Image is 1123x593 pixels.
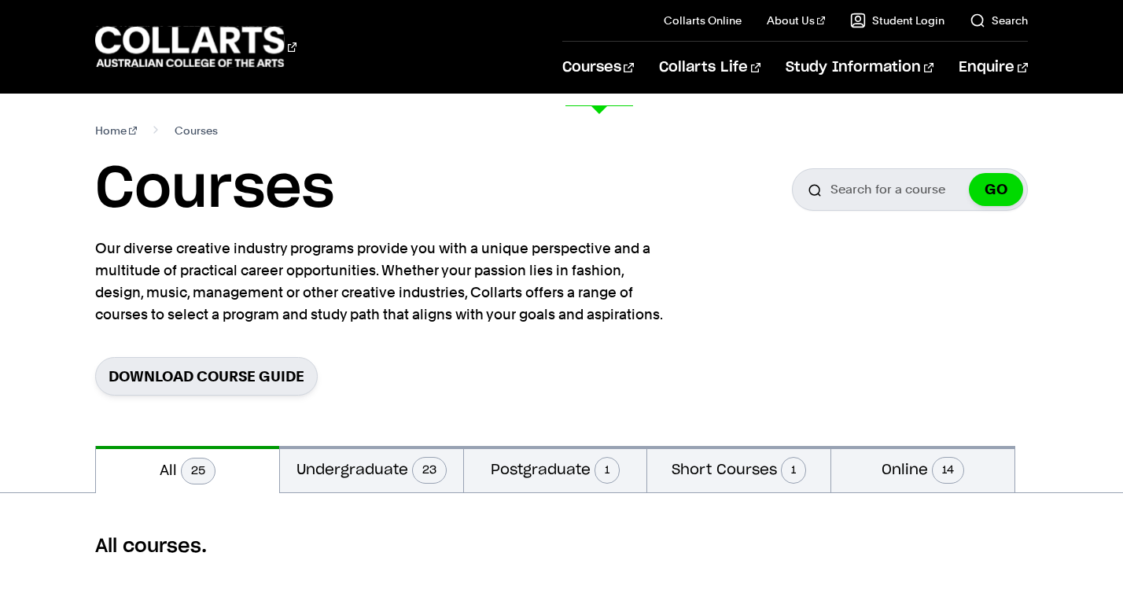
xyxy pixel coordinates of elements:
a: Student Login [850,13,944,28]
span: Courses [175,120,218,142]
h2: All courses. [95,534,1027,559]
button: Online14 [831,446,1014,492]
a: Enquire [959,42,1027,94]
a: Study Information [786,42,933,94]
p: Our diverse creative industry programs provide you with a unique perspective and a multitude of p... [95,238,669,326]
button: Short Courses1 [647,446,830,492]
a: Collarts Online [664,13,742,28]
button: Undergraduate23 [280,446,463,492]
button: GO [969,173,1023,206]
a: Home [95,120,137,142]
span: 25 [181,458,215,484]
button: Postgraduate1 [464,446,647,492]
a: Courses [562,42,634,94]
h1: Courses [95,154,334,225]
div: Go to homepage [95,24,296,69]
span: 1 [781,457,806,484]
button: All25 [96,446,279,493]
span: 14 [932,457,964,484]
a: Collarts Life [659,42,760,94]
input: Search for a course [792,168,1028,211]
span: 23 [412,457,447,484]
a: Search [970,13,1028,28]
a: About Us [767,13,825,28]
a: Download Course Guide [95,357,318,396]
span: 1 [595,457,620,484]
